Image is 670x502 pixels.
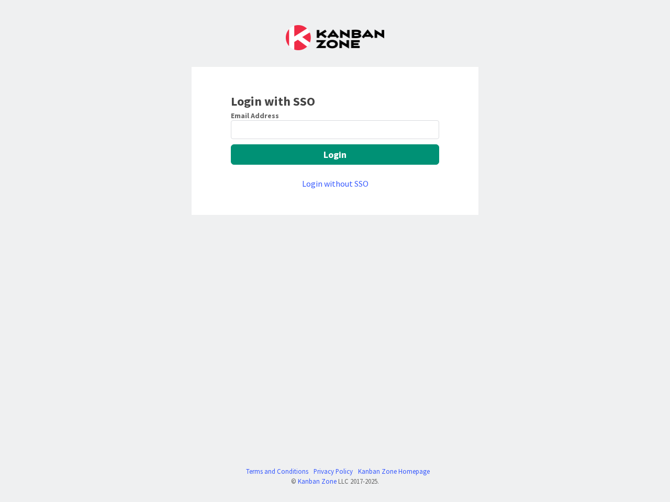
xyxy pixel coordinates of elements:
[246,466,308,476] a: Terms and Conditions
[241,476,430,486] div: © LLC 2017- 2025 .
[286,25,384,50] img: Kanban Zone
[298,477,337,485] a: Kanban Zone
[231,144,439,165] button: Login
[358,466,430,476] a: Kanban Zone Homepage
[231,93,315,109] b: Login with SSO
[314,466,353,476] a: Privacy Policy
[231,111,279,120] label: Email Address
[302,178,368,189] a: Login without SSO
